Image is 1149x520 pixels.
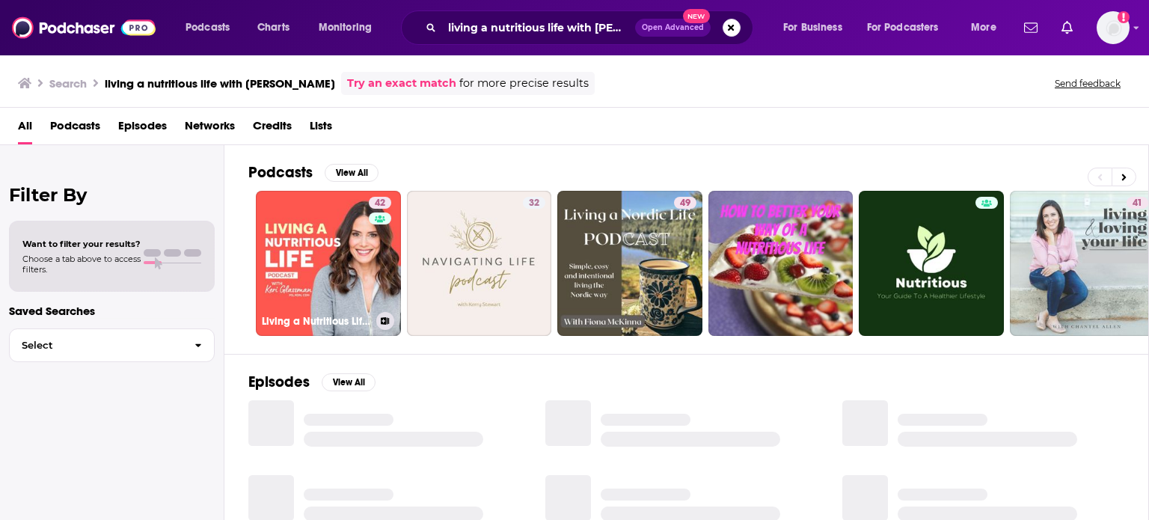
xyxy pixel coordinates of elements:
span: Logged in as Ashley_Beenen [1097,11,1130,44]
input: Search podcasts, credits, & more... [442,16,635,40]
p: Saved Searches [9,304,215,318]
button: Open AdvancedNew [635,19,711,37]
a: Show notifications dropdown [1018,15,1044,40]
img: Podchaser - Follow, Share and Rate Podcasts [12,13,156,42]
span: Open Advanced [642,24,704,31]
button: open menu [773,16,861,40]
span: Want to filter your results? [22,239,141,249]
a: Try an exact match [347,75,456,92]
button: open menu [857,16,960,40]
a: Networks [185,114,235,144]
button: View All [322,373,376,391]
a: Credits [253,114,292,144]
button: Select [9,328,215,362]
span: 32 [529,196,539,211]
span: Charts [257,17,289,38]
img: User Profile [1097,11,1130,44]
button: Send feedback [1050,77,1125,90]
a: 42 [369,197,391,209]
button: Show profile menu [1097,11,1130,44]
svg: Add a profile image [1118,11,1130,23]
h3: living a nutritious life with [PERSON_NAME] [105,76,335,91]
span: 49 [680,196,690,211]
a: Lists [310,114,332,144]
a: Podcasts [50,114,100,144]
button: View All [325,164,379,182]
span: For Podcasters [867,17,939,38]
a: All [18,114,32,144]
h2: Podcasts [248,163,313,182]
a: Show notifications dropdown [1055,15,1079,40]
h2: Filter By [9,184,215,206]
a: 32 [523,197,545,209]
a: 32 [407,191,552,336]
a: Episodes [118,114,167,144]
a: EpisodesView All [248,373,376,391]
span: For Business [783,17,842,38]
span: Select [10,340,183,350]
span: Choose a tab above to access filters. [22,254,141,275]
span: More [971,17,996,38]
h2: Episodes [248,373,310,391]
span: for more precise results [459,75,589,92]
a: 49 [674,197,696,209]
button: open menu [308,16,391,40]
a: Charts [248,16,298,40]
div: Search podcasts, credits, & more... [415,10,767,45]
a: PodcastsView All [248,163,379,182]
button: open menu [960,16,1015,40]
a: 41 [1127,197,1148,209]
h3: Living a Nutritious Life with [PERSON_NAME] [262,315,370,328]
span: 42 [375,196,385,211]
span: Monitoring [319,17,372,38]
a: 49 [557,191,702,336]
button: open menu [175,16,249,40]
h3: Search [49,76,87,91]
span: Podcasts [186,17,230,38]
span: 41 [1133,196,1142,211]
span: New [683,9,710,23]
a: 42Living a Nutritious Life with [PERSON_NAME] [256,191,401,336]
